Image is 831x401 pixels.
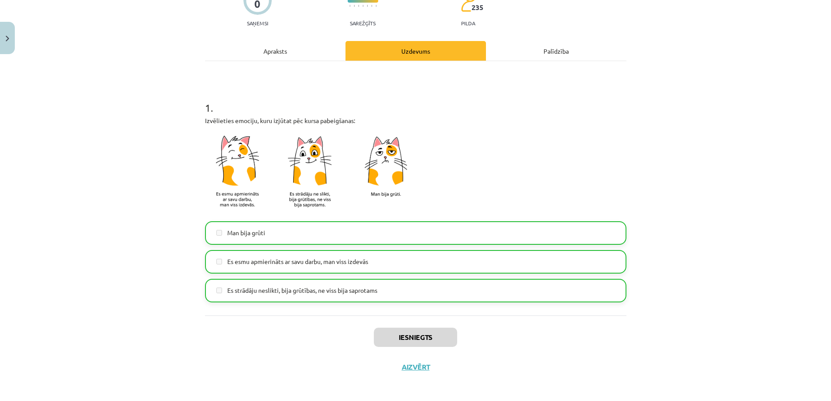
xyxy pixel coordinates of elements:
[205,86,626,113] h1: 1 .
[362,5,363,7] img: icon-short-line-57e1e144782c952c97e751825c79c345078a6d821885a25fce030b3d8c18986b.svg
[376,5,376,7] img: icon-short-line-57e1e144782c952c97e751825c79c345078a6d821885a25fce030b3d8c18986b.svg
[472,3,483,11] span: 235
[216,259,222,264] input: Es esmu apmierināts ar savu darbu, man viss izdevās
[354,5,355,7] img: icon-short-line-57e1e144782c952c97e751825c79c345078a6d821885a25fce030b3d8c18986b.svg
[227,228,265,237] span: Man bija grūti
[243,20,272,26] p: Saņemsi
[6,36,9,41] img: icon-close-lesson-0947bae3869378f0d4975bcd49f059093ad1ed9edebbc8119c70593378902aed.svg
[461,20,475,26] p: pilda
[227,257,368,266] span: Es esmu apmierināts ar savu darbu, man viss izdevās
[345,41,486,61] div: Uzdevums
[358,5,359,7] img: icon-short-line-57e1e144782c952c97e751825c79c345078a6d821885a25fce030b3d8c18986b.svg
[371,5,372,7] img: icon-short-line-57e1e144782c952c97e751825c79c345078a6d821885a25fce030b3d8c18986b.svg
[205,116,626,125] p: Izvēlieties emociju, kuru izjūtat pēc kursa pabeigšanas:
[227,286,377,295] span: Es strādāju neslikti, bija grūtības, ne viss bija saprotams
[367,5,368,7] img: icon-short-line-57e1e144782c952c97e751825c79c345078a6d821885a25fce030b3d8c18986b.svg
[486,41,626,61] div: Palīdzība
[216,230,222,236] input: Man bija grūti
[350,20,376,26] p: Sarežģīts
[216,288,222,293] input: Es strādāju neslikti, bija grūtības, ne viss bija saprotams
[374,328,457,347] button: Iesniegts
[205,41,345,61] div: Apraksts
[399,363,432,371] button: Aizvērt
